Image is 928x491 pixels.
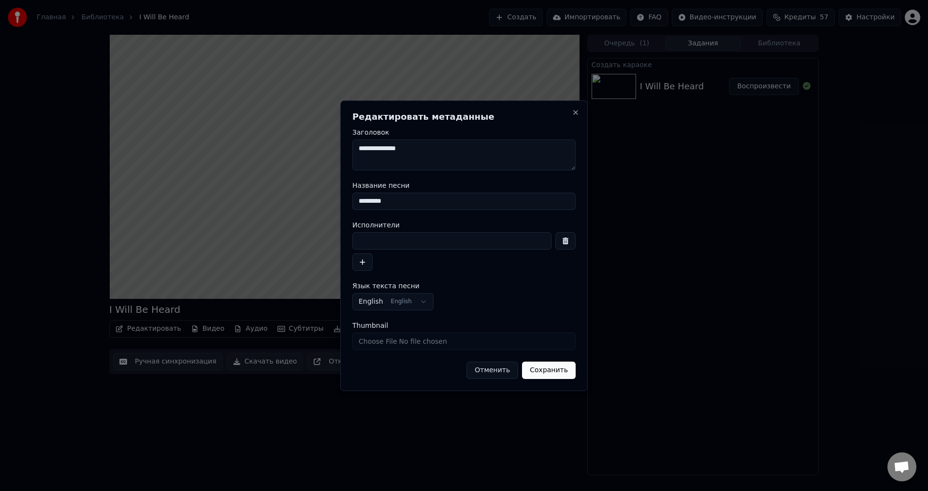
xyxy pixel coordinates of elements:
[352,129,576,136] label: Заголовок
[466,362,518,379] button: Отменить
[352,322,388,329] span: Thumbnail
[352,112,576,121] h2: Редактировать метаданные
[352,222,576,228] label: Исполнители
[352,282,420,289] span: Язык текста песни
[522,362,576,379] button: Сохранить
[352,182,576,189] label: Название песни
